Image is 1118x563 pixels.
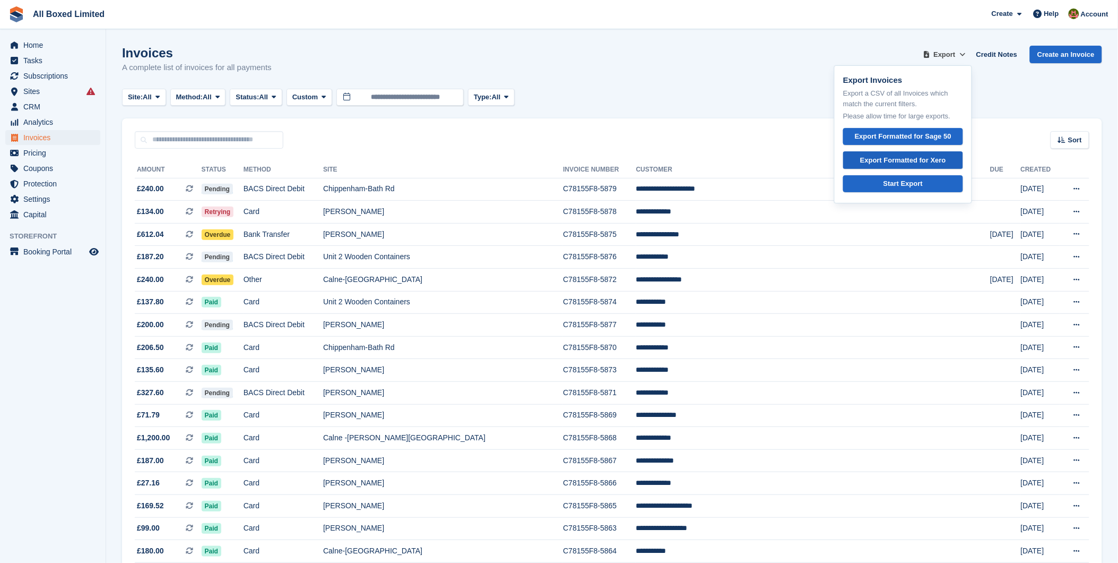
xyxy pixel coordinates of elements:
[5,161,100,176] a: menu
[1021,314,1061,337] td: [DATE]
[843,175,963,193] a: Start Export
[323,427,563,450] td: Calne -[PERSON_NAME][GEOGRAPHIC_DATA]
[244,314,323,337] td: BACS Direct Debit
[202,410,221,421] span: Paid
[843,74,963,87] p: Export Invoices
[23,146,87,160] span: Pricing
[244,495,323,518] td: Card
[563,246,636,269] td: C78155F8-5876
[137,523,160,534] span: £99.00
[143,92,152,103] span: All
[1021,223,1061,246] td: [DATE]
[128,92,143,103] span: Site:
[137,387,164,398] span: £327.60
[202,207,234,217] span: Retrying
[137,410,160,421] span: £71.79
[23,69,87,83] span: Subscriptions
[1021,359,1061,382] td: [DATE]
[1021,472,1061,495] td: [DATE]
[1021,382,1061,405] td: [DATE]
[990,269,1021,292] td: [DATE]
[203,92,212,103] span: All
[5,84,100,99] a: menu
[474,92,492,103] span: Type:
[855,131,951,142] div: Export Formatted for Sage 50
[5,53,100,68] a: menu
[259,92,268,103] span: All
[10,231,106,242] span: Storefront
[563,404,636,427] td: C78155F8-5869
[843,151,963,169] a: Export Formatted for Xero
[1021,201,1061,224] td: [DATE]
[244,223,323,246] td: Bank Transfer
[236,92,259,103] span: Status:
[921,46,968,63] button: Export
[323,314,563,337] td: [PERSON_NAME]
[492,92,501,103] span: All
[1021,517,1061,540] td: [DATE]
[563,223,636,246] td: C78155F8-5875
[990,161,1021,178] th: Due
[5,69,100,83] a: menu
[137,274,164,285] span: £240.00
[244,427,323,450] td: Card
[323,449,563,472] td: [PERSON_NAME]
[202,523,221,534] span: Paid
[563,449,636,472] td: C78155F8-5867
[1021,427,1061,450] td: [DATE]
[23,38,87,53] span: Home
[563,427,636,450] td: C78155F8-5868
[137,432,170,443] span: £1,200.00
[323,336,563,359] td: Chippenham-Bath Rd
[202,275,234,285] span: Overdue
[244,359,323,382] td: Card
[202,252,233,262] span: Pending
[843,88,963,109] p: Export a CSV of all Invoices which match the current filters.
[934,49,956,60] span: Export
[244,201,323,224] td: Card
[244,291,323,314] td: Card
[86,87,95,96] i: Smart entry sync failures have occurred
[137,229,164,240] span: £612.04
[137,251,164,262] span: £187.20
[972,46,1021,63] a: Credit Notes
[137,296,164,308] span: £137.80
[5,99,100,114] a: menu
[883,178,923,189] div: Start Export
[1021,495,1061,518] td: [DATE]
[1068,135,1082,146] span: Sort
[23,130,87,145] span: Invoices
[137,500,164,511] span: £169.52
[5,192,100,207] a: menu
[860,155,946,166] div: Export Formatted for Xero
[122,62,272,74] p: A complete list of invoices for all payments
[563,517,636,540] td: C78155F8-5863
[5,115,100,130] a: menu
[563,269,636,292] td: C78155F8-5872
[1021,449,1061,472] td: [DATE]
[323,291,563,314] td: Unit 2 Wooden Containers
[323,178,563,201] td: Chippenham-Bath Rd
[563,336,636,359] td: C78155F8-5870
[563,161,636,178] th: Invoice Number
[23,192,87,207] span: Settings
[122,89,166,106] button: Site: All
[323,359,563,382] td: [PERSON_NAME]
[5,146,100,160] a: menu
[244,382,323,405] td: BACS Direct Debit
[202,229,234,240] span: Overdue
[1021,246,1061,269] td: [DATE]
[323,201,563,224] td: [PERSON_NAME]
[323,517,563,540] td: [PERSON_NAME]
[5,176,100,191] a: menu
[244,517,323,540] td: Card
[244,161,323,178] th: Method
[563,359,636,382] td: C78155F8-5873
[323,246,563,269] td: Unit 2 Wooden Containers
[202,297,221,308] span: Paid
[1030,46,1102,63] a: Create an Invoice
[1021,161,1061,178] th: Created
[122,46,272,60] h1: Invoices
[202,456,221,466] span: Paid
[990,223,1021,246] td: [DATE]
